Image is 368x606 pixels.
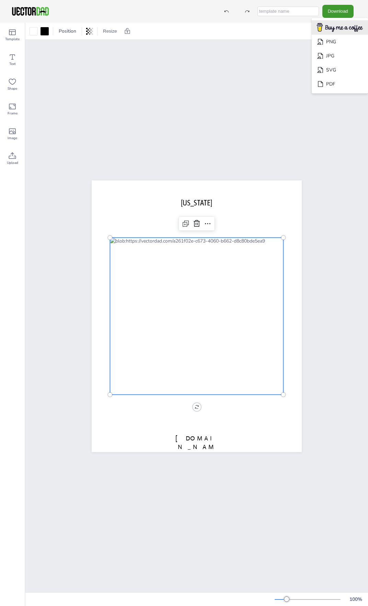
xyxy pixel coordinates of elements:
span: Text [9,61,16,67]
div: 100 % [347,596,364,603]
li: JPG [312,49,368,63]
button: Resize [100,26,120,37]
button: Download [322,5,354,18]
span: Template [5,36,20,42]
span: Shape [8,86,17,91]
input: template name [257,7,319,16]
span: Image [8,135,17,141]
span: [US_STATE] [181,198,212,207]
img: buymecoffee.png [312,21,367,34]
ul: Download [312,18,368,94]
li: SVG [312,63,368,77]
span: Upload [7,160,18,166]
li: PDF [312,77,368,91]
span: Position [57,28,78,34]
img: VectorDad-1.png [11,6,50,16]
span: Frame [8,111,18,116]
li: PNG [312,35,368,49]
span: [DOMAIN_NAME] [175,435,218,459]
